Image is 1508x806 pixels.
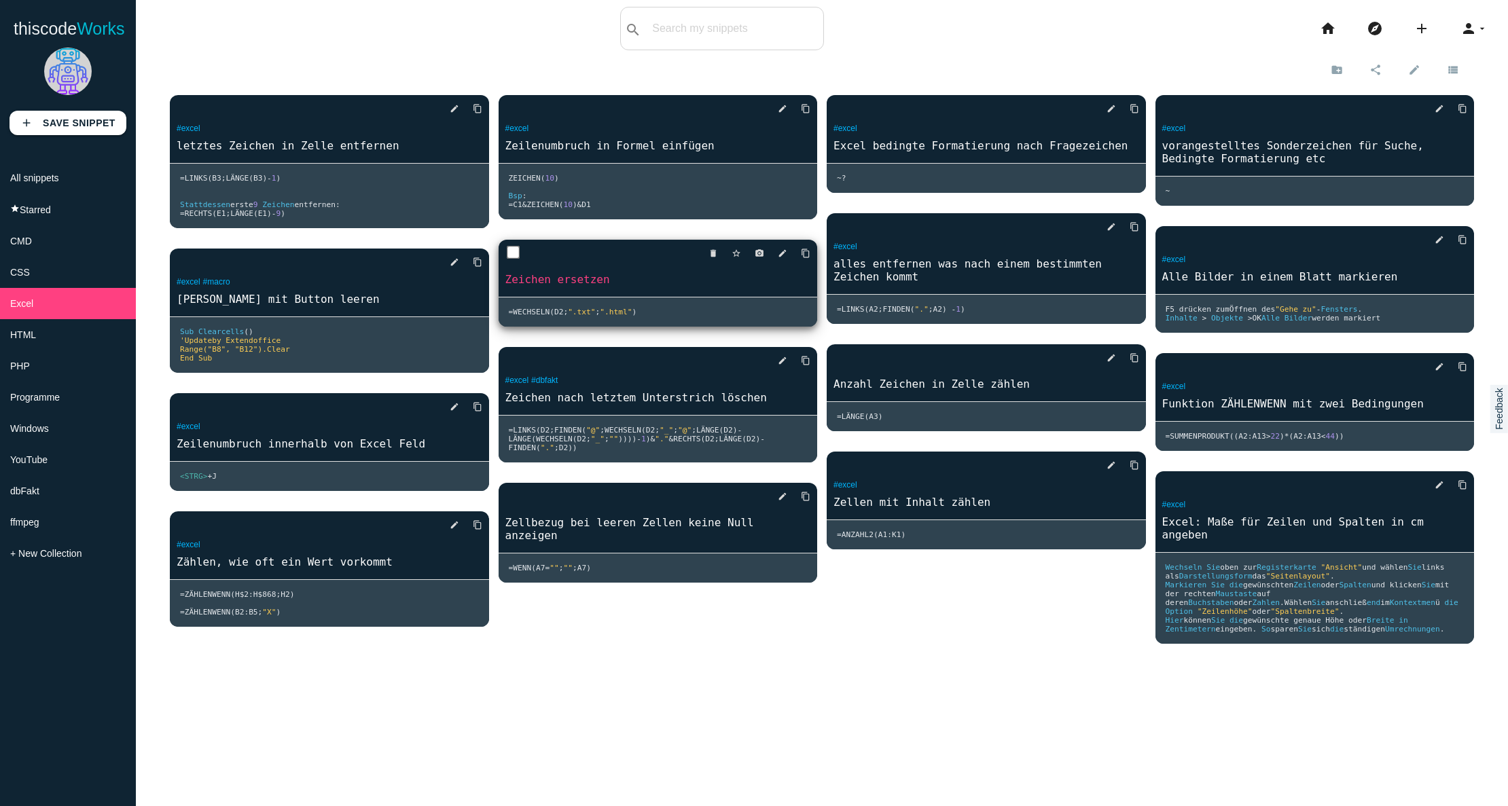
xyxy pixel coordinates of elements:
[554,308,563,316] span: D2
[513,435,518,443] span: Ä
[1107,215,1116,239] i: edit
[573,435,577,443] span: (
[747,435,755,443] span: D2
[235,209,240,218] span: Ä
[1369,58,1382,81] i: share
[1414,7,1430,50] i: add
[198,327,244,336] span: Clearcells
[698,241,718,265] a: delete
[723,426,732,435] span: D2
[180,327,194,336] span: Sub
[439,395,459,419] a: edit
[673,426,678,435] span: ;
[778,484,787,509] i: edit
[573,200,581,209] span: )&
[439,96,459,121] a: edit
[450,513,459,537] i: edit
[864,305,869,314] span: (
[910,305,915,314] span: (
[705,426,719,435] span: NGE
[1447,354,1467,379] a: Copy to Clipboard
[790,241,810,265] a: Copy to Clipboard
[536,435,573,443] span: WECHSELN
[20,111,33,135] i: add
[499,272,818,287] a: Zeichen ersetzen
[531,375,558,385] a: #dbfakt
[44,48,92,95] img: robot.png
[692,426,696,435] span: ;
[755,241,764,265] i: photo_camera
[509,308,514,316] span: =
[10,517,39,528] span: ffmpeg
[742,435,747,443] span: (
[20,204,51,215] span: Starred
[253,174,262,183] span: B3
[170,291,489,307] a: [PERSON_NAME] mit Button leeren
[827,494,1146,510] a: Zellen mit Inhalt zählen
[1130,96,1139,121] i: content_copy
[77,19,124,38] span: Works
[1458,227,1467,252] i: content_copy
[518,435,531,443] span: NGE
[170,138,489,153] a: letztes Zeichen in Zelle entfernen
[1162,124,1186,133] a: #excel
[513,426,536,435] span: LINKS
[177,277,200,287] a: #excel
[618,435,641,443] span: ))))-
[1253,314,1261,323] span: OK
[801,348,810,373] i: content_copy
[1119,215,1139,239] a: Copy to Clipboard
[10,423,49,434] span: Windows
[1303,432,1308,441] span: :
[577,435,586,443] span: D2
[563,308,568,316] span: ;
[655,435,668,443] span: "."
[1238,432,1247,441] span: A2
[10,204,20,213] i: star
[1119,346,1139,370] a: Copy to Clipboard
[526,200,558,209] span: ZEICHEN
[10,267,30,278] span: CSS
[767,484,787,509] a: edit
[1107,346,1116,370] i: edit
[1319,57,1358,81] a: create_new_folder
[586,426,600,435] span: "@"
[226,174,230,183] span: L
[1447,227,1467,252] a: Copy to Clipboard
[1424,96,1444,121] a: edit
[531,435,536,443] span: (
[1162,382,1186,391] a: #excel
[715,435,719,443] span: ;
[586,435,591,443] span: ;
[217,209,226,218] span: E1
[1325,432,1334,441] span: 44
[170,436,489,452] a: Zeilenumbruch innerhalb von Excel Feld
[1155,514,1475,543] a: Excel: Maße für Zeilen und Spalten in cm angeben
[1130,453,1139,477] i: content_copy
[180,209,185,218] span: =
[1357,305,1362,314] span: .
[660,426,673,435] span: "_"
[10,329,36,340] span: HTML
[605,435,609,443] span: ;
[696,426,701,435] span: L
[1107,453,1116,477] i: edit
[1447,96,1467,121] a: Copy to Clipboard
[842,412,846,421] span: L
[1248,432,1253,441] span: :
[545,174,554,183] span: 10
[1162,255,1186,264] a: #excel
[230,174,235,183] span: Ä
[462,96,482,121] a: Copy to Clipboard
[1162,500,1186,509] a: #excel
[1193,305,1229,314] span: cken zum
[170,554,489,570] a: Zählen, wie oft ein Wert vorkommt
[473,250,482,274] i: content_copy
[1435,57,1474,81] a: view_list
[723,435,728,443] span: Ä
[253,200,258,209] span: 9
[833,242,857,251] a: #excel
[668,435,673,443] span: &
[1130,215,1139,239] i: content_copy
[10,486,39,496] span: dbFakt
